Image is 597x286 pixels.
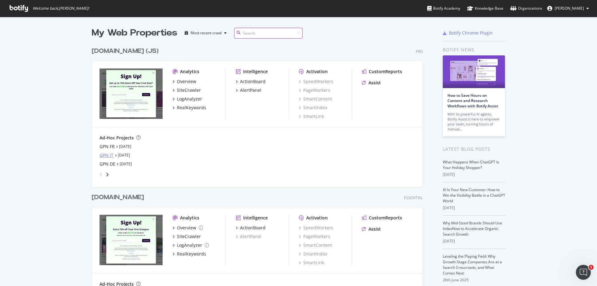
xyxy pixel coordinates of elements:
[443,220,502,237] a: Why Mid-Sized Brands Should Use IndexNow to Accelerate Organic Search Growth
[236,78,266,85] a: ActionBoard
[99,68,163,119] img: groupon.co.uk
[173,96,202,102] a: LogAnalyzer
[299,233,330,240] a: PageWorkers
[99,135,134,141] div: Ad-Hoc Projects
[120,161,132,166] a: [DATE]
[443,146,505,152] div: Latest Blog Posts
[177,251,206,257] div: RealKeywords
[97,170,105,180] div: angle-left
[443,277,505,283] div: 26th June 2025
[173,225,203,231] a: Overview
[236,225,266,231] a: ActionBoard
[180,68,199,75] div: Analytics
[555,6,584,11] span: Venkata Narendra Pulipati
[299,87,330,93] a: PageWorkers
[173,251,206,257] a: RealKeywords
[177,225,196,231] div: Overview
[362,226,381,232] a: Assist
[177,87,201,93] div: SiteCrawler
[299,105,327,111] a: SmartIndex
[443,55,505,88] img: How to Save Hours on Content and Research Workflows with Botify Assist
[576,265,591,280] iframe: Intercom live chat
[362,80,381,86] a: Assist
[240,225,266,231] div: ActionBoard
[443,159,499,170] a: What Happens When ChatGPT Is Your Holiday Shopper?
[173,78,196,85] a: Overview
[92,193,146,202] a: [DOMAIN_NAME]
[177,105,206,111] div: RealKeywords
[443,187,505,204] a: AI Is Your New Customer: How to Win the Visibility Battle in a ChatGPT World
[236,233,261,240] a: AlertPanel
[177,96,202,102] div: LogAnalyzer
[368,226,381,232] div: Assist
[99,215,163,265] img: groupon.ie
[589,265,594,270] span: 1
[467,5,503,12] div: Knowledge Base
[443,238,505,244] div: [DATE]
[173,233,201,240] a: SiteCrawler
[99,143,115,150] a: GPN FR
[449,30,493,36] div: Botify Chrome Plugin
[299,260,324,266] a: SmartLink
[299,113,324,120] a: SmartLink
[177,78,196,85] div: Overview
[404,195,423,200] div: Essential
[369,68,402,75] div: CustomReports
[510,5,542,12] div: Organizations
[191,31,222,35] div: Most recent crawl
[306,215,328,221] div: Activation
[306,68,328,75] div: Activation
[299,78,333,85] a: SpeedWorkers
[105,171,109,178] div: angle-right
[173,87,201,93] a: SiteCrawler
[447,112,500,132] div: With its powerful AI agents, Botify Assist is here to empower your team, turning hours of manual…
[119,144,131,149] a: [DATE]
[118,152,130,158] a: [DATE]
[33,6,89,11] span: Welcome back, [PERSON_NAME] !
[362,68,402,75] a: CustomReports
[92,47,161,56] a: [DOMAIN_NAME] (JS)
[443,254,502,276] a: Leveling the Playing Field: Why Growth-Stage Companies Are at a Search Crossroads, and What Comes...
[299,225,333,231] a: SpeedWorkers
[299,96,332,102] a: SmartContent
[243,68,268,75] div: Intelligence
[542,3,594,13] button: [PERSON_NAME]
[299,242,332,248] a: SmartContent
[240,78,266,85] div: ActionBoard
[182,28,229,38] button: Most recent crawl
[362,215,402,221] a: CustomReports
[234,28,303,39] input: Search
[299,251,327,257] a: SmartIndex
[443,30,493,36] a: Botify Chrome Plugin
[443,205,505,211] div: [DATE]
[92,193,144,202] div: [DOMAIN_NAME]
[92,47,159,56] div: [DOMAIN_NAME] (JS)
[92,27,177,39] div: My Web Properties
[443,172,505,177] div: [DATE]
[447,93,498,109] a: How to Save Hours on Content and Research Workflows with Botify Assist
[427,5,460,12] div: Botify Academy
[99,161,115,167] a: GPN DE
[180,215,199,221] div: Analytics
[99,152,113,158] a: GPN IT
[240,87,261,93] div: AlertPanel
[369,215,402,221] div: CustomReports
[177,233,201,240] div: SiteCrawler
[236,87,261,93] a: AlertPanel
[368,80,381,86] div: Assist
[177,242,202,248] div: LogAnalyzer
